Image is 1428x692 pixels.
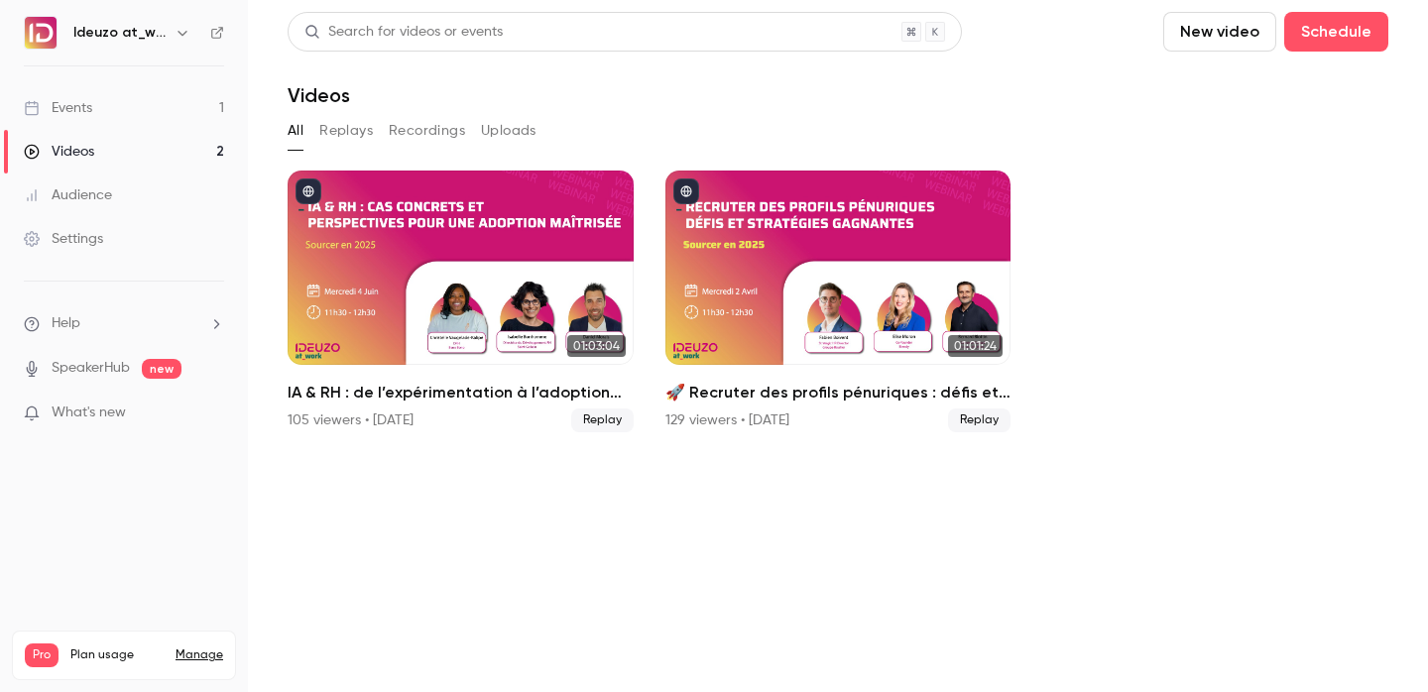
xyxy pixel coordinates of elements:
[24,185,112,205] div: Audience
[288,171,634,432] li: IA & RH : de l’expérimentation à l’adoption 🚀
[304,22,503,43] div: Search for videos or events
[389,115,465,147] button: Recordings
[948,335,1003,357] span: 01:01:24
[288,171,1388,432] ul: Videos
[296,178,321,204] button: published
[200,404,224,422] iframe: Noticeable Trigger
[288,381,634,404] h2: IA & RH : de l’expérimentation à l’adoption 🚀
[176,647,223,663] a: Manage
[52,313,80,334] span: Help
[665,171,1011,432] li: 🚀 Recruter des profils pénuriques : défis et stratégies gagnantes
[288,12,1388,680] section: Videos
[70,647,164,663] span: Plan usage
[24,142,94,162] div: Videos
[24,229,103,249] div: Settings
[571,408,634,432] span: Replay
[142,359,181,379] span: new
[319,115,373,147] button: Replays
[1284,12,1388,52] button: Schedule
[673,178,699,204] button: published
[25,17,57,49] img: Ideuzo at_work
[567,335,626,357] span: 01:03:04
[52,403,126,423] span: What's new
[288,115,303,147] button: All
[948,408,1011,432] span: Replay
[52,358,130,379] a: SpeakerHub
[665,410,789,430] div: 129 viewers • [DATE]
[73,23,167,43] h6: Ideuzo at_work
[25,643,59,667] span: Pro
[288,83,350,107] h1: Videos
[288,410,414,430] div: 105 viewers • [DATE]
[24,313,224,334] li: help-dropdown-opener
[288,171,634,432] a: 01:03:04IA & RH : de l’expérimentation à l’adoption 🚀105 viewers • [DATE]Replay
[665,171,1011,432] a: 01:01:24🚀 Recruter des profils pénuriques : défis et stratégies gagnantes129 viewers • [DATE]Replay
[1163,12,1276,52] button: New video
[24,98,92,118] div: Events
[665,381,1011,404] h2: 🚀 Recruter des profils pénuriques : défis et stratégies gagnantes
[481,115,536,147] button: Uploads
